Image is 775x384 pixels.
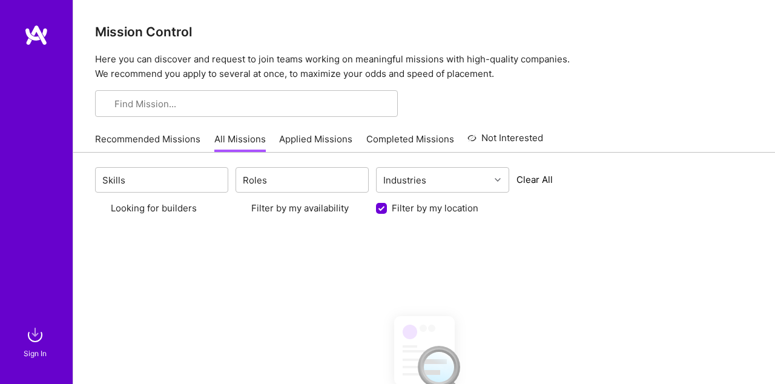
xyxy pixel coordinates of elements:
[251,202,349,214] label: Filter by my availability
[467,131,543,153] a: Not Interested
[99,171,128,189] div: Skills
[354,177,360,183] i: icon Chevron
[392,202,478,214] label: Filter by my location
[214,177,220,183] i: icon Chevron
[95,24,753,39] h3: Mission Control
[516,173,553,186] button: Clear All
[25,323,47,360] a: sign inSign In
[380,171,429,189] div: Industries
[495,177,501,183] i: icon Chevron
[114,98,388,110] input: Find Mission...
[111,202,197,214] label: Looking for builders
[214,133,266,153] a: All Missions
[24,24,48,46] img: logo
[366,133,454,153] a: Completed Missions
[24,347,47,360] div: Sign In
[95,133,200,153] a: Recommended Missions
[95,52,753,81] p: Here you can discover and request to join teams working on meaningful missions with high-quality ...
[240,171,270,189] div: Roles
[279,133,352,153] a: Applied Missions
[23,323,47,347] img: sign in
[105,100,114,109] i: icon SearchGrey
